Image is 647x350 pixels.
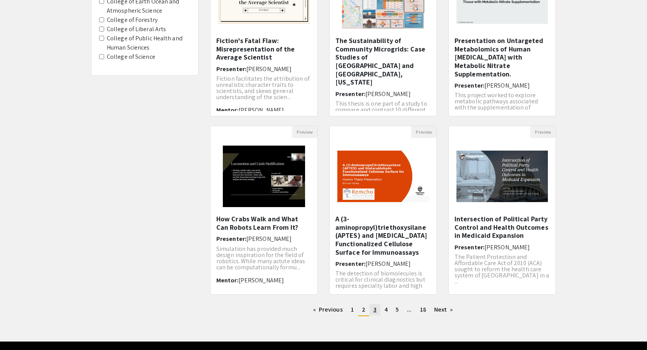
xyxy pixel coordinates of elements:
[216,215,312,231] h5: How Crabs Walk and What Can Robots Learn From It?
[335,36,431,86] h5: The Sustainability of Community Microgrids: Case Studies of [GEOGRAPHIC_DATA] and [GEOGRAPHIC_DAT...
[292,126,317,138] button: Preview
[449,143,556,210] img: <p>Intersection of Political Party Control and Health Outcomes in Medicaid Expansion</p>
[239,106,284,114] span: [PERSON_NAME]
[330,143,436,210] img: <p>A (3-aminopropyl)triethoxysilane (APTES) and Glutaraldehyde Functionalized Cellulose Surface f...
[335,215,431,256] h5: A (3-aminopropyl)triethoxysilane (APTES) and [MEDICAL_DATA] Functionalized Cellulose Surface for ...
[365,260,411,268] span: [PERSON_NAME]
[448,126,556,295] div: Open Presentation <p>Intersection of Political Party Control and Health Outcomes in Medicaid Expa...
[430,304,457,315] a: Next page
[107,15,158,25] label: College of Forestry
[455,215,550,240] h5: Intersection of Political Party Control and Health Outcomes in Medicaid Expansion
[107,52,155,61] label: College of Science
[309,304,347,315] a: Previous page
[530,126,556,138] button: Preview
[373,305,377,314] span: 3
[484,81,530,90] span: [PERSON_NAME]
[216,76,312,100] p: Fiction facilitates the attribution of unrealistic character traits to scientists, and skews gene...
[216,65,312,73] h6: Presenter:
[107,34,191,52] label: College of Public Health and Human Sciences
[216,235,312,242] h6: Presenter:
[396,305,399,314] span: 5
[335,260,431,267] h6: Presenter:
[455,244,550,251] h6: Presenter:
[362,305,365,314] span: 2
[210,304,556,316] ul: Pagination
[335,90,431,98] h6: Presenter:
[351,305,354,314] span: 1
[216,36,312,61] h5: Fiction's Fatal Flaw: Misrepresentation of the Average Scientist
[246,235,292,243] span: [PERSON_NAME]
[455,36,550,78] h5: Presentation on Untargeted Metabolomics of Human [MEDICAL_DATA] with Metabolic Nitrate Supplement...
[484,243,530,251] span: [PERSON_NAME]
[216,106,239,114] span: Mentor:
[335,270,431,295] p: The detection of biomolecules is critical for clinical diagnostics but requires specialty labor a...
[335,101,431,125] p: This thesis is one part of a study to compare and contrast 10 different proposals and finished pr...
[455,82,550,89] h6: Presenter:
[455,92,550,123] p: This project worked to explore metabolic pathways associated with the supplementation of metaboli...
[239,276,284,284] span: [PERSON_NAME]
[385,305,388,314] span: 4
[365,90,411,98] span: [PERSON_NAME]
[215,138,312,215] img: <p>How Crabs Walk and What Can Robots Learn From It?</p>
[216,276,239,284] span: Mentor:
[6,315,33,344] iframe: Chat
[216,246,312,270] p: Simulation has provided much design inspiration for the field of robotics. While many astute idea...
[329,126,437,295] div: Open Presentation <p>A (3-aminopropyl)triethoxysilane (APTES) and Glutaraldehyde Functionalized C...
[210,126,318,295] div: Open Presentation <p>How Crabs Walk and What Can Robots Learn From It?</p>
[107,25,166,34] label: College of Liberal Arts
[407,305,411,314] span: ...
[455,254,550,285] p: The Patient Protection and Affordable Care Act of 2010 (ACA) sought to reform the health care sys...
[411,126,436,138] button: Preview
[420,305,426,314] span: 18
[246,65,292,73] span: [PERSON_NAME]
